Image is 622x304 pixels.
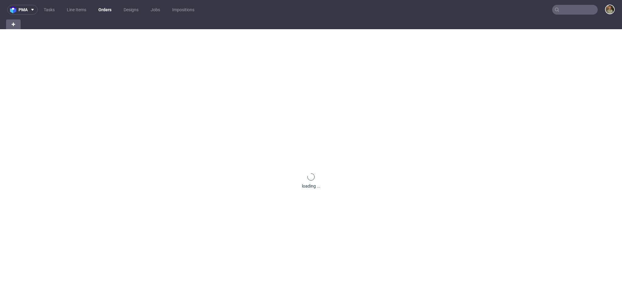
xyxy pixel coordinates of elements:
[302,183,320,189] div: loading ...
[169,5,198,15] a: Impositions
[10,6,19,13] img: logo
[19,8,28,12] span: pma
[63,5,90,15] a: Line Items
[7,5,38,15] button: pma
[147,5,164,15] a: Jobs
[95,5,115,15] a: Orders
[606,5,614,14] img: Pablo Michaello
[120,5,142,15] a: Designs
[40,5,58,15] a: Tasks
